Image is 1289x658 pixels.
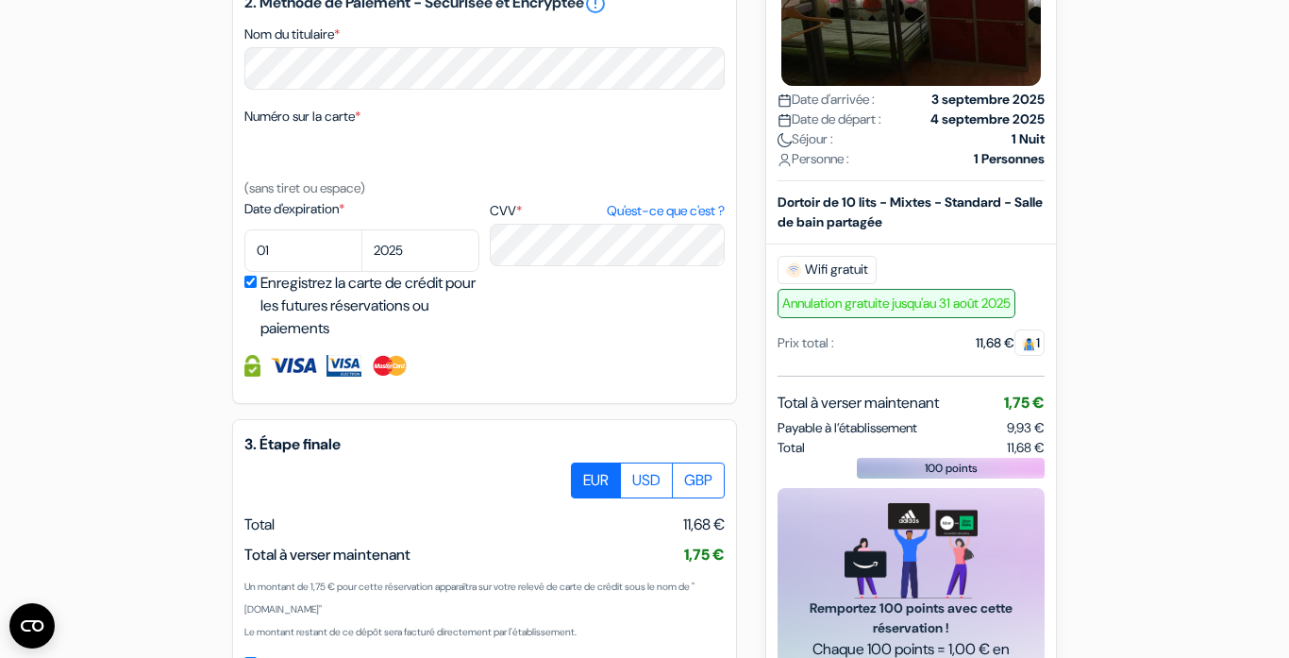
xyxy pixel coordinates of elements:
[572,463,725,498] div: Basic radio toggle button group
[244,626,577,638] small: Le montant restant de ce dépôt sera facturé directement par l'établissement.
[778,153,792,167] img: user_icon.svg
[244,25,340,44] label: Nom du titulaire
[672,463,725,498] label: GBP
[778,133,792,147] img: moon.svg
[778,110,881,129] span: Date de départ :
[778,256,877,284] span: Wifi gratuit
[1004,393,1045,413] span: 1,75 €
[930,110,1045,129] strong: 4 septembre 2025
[778,418,917,438] span: Payable à l’établissement
[1012,129,1045,149] strong: 1 Nuit
[620,463,673,498] label: USD
[845,503,978,599] img: gift_card_hero_new.png
[1007,438,1045,458] span: 11,68 €
[925,460,978,477] span: 100 points
[778,90,875,110] span: Date d'arrivée :
[931,90,1045,110] strong: 3 septembre 2025
[260,272,485,340] label: Enregistrez la carte de crédit pour les futures réservations ou paiements
[607,201,725,221] a: Qu'est-ce que c'est ?
[976,333,1045,353] div: 11,68 €
[326,355,360,377] img: Visa Electron
[244,581,695,616] small: Un montant de 1,75 € pour cette réservation apparaîtra sur votre relevé de carte de crédit sous l...
[778,149,849,169] span: Personne :
[800,599,1022,638] span: Remportez 100 points avec cette réservation !
[244,435,725,453] h5: 3. Étape finale
[778,113,792,127] img: calendar.svg
[244,355,260,377] img: Information de carte de crédit entièrement encryptée et sécurisée
[571,463,621,498] label: EUR
[244,515,275,534] span: Total
[786,262,801,278] img: free_wifi.svg
[9,603,55,649] button: Ouvrir le widget CMP
[974,149,1045,169] strong: 1 Personnes
[778,194,1043,230] b: Dortoir de 10 lits - Mixtes - Standard - Salle de bain partagée
[778,333,834,353] div: Prix total :
[1014,329,1045,356] span: 1
[244,107,360,127] label: Numéro sur la carte
[244,545,410,565] span: Total à verser maintenant
[244,179,365,196] small: (sans tiret ou espace)
[1007,419,1045,436] span: 9,93 €
[778,93,792,108] img: calendar.svg
[778,438,805,458] span: Total
[778,129,833,149] span: Séjour :
[778,392,939,414] span: Total à verser maintenant
[371,355,410,377] img: Master Card
[270,355,317,377] img: Visa
[244,199,479,219] label: Date d'expiration
[683,514,725,536] span: 11,68 €
[684,545,725,565] span: 1,75 €
[490,201,725,221] label: CVV
[1022,337,1036,351] img: guest.svg
[778,289,1015,318] span: Annulation gratuite jusqu'au 31 août 2025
